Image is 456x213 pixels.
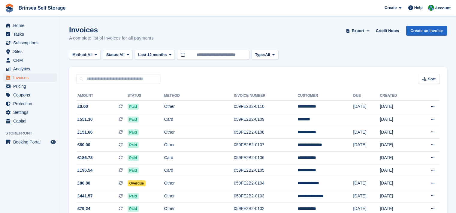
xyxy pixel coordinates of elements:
span: Export [352,28,364,34]
span: Settings [13,108,49,117]
span: Paid [128,129,139,135]
span: Storefront [5,130,60,136]
span: Method: [72,52,88,58]
td: [DATE] [353,100,380,113]
td: Other [164,190,234,203]
span: Paid [128,142,139,148]
span: Coupons [13,91,49,99]
a: menu [3,21,57,30]
td: Other [164,177,234,190]
span: All [119,52,125,58]
td: [DATE] [380,164,414,177]
p: A complete list of invoices for all payments [69,35,154,42]
td: [DATE] [380,100,414,113]
th: Due [353,91,380,101]
span: CRM [13,56,49,64]
span: Status: [106,52,119,58]
span: Create [385,5,397,11]
th: Invoice Number [234,91,297,101]
span: Capital [13,117,49,125]
button: Status: All [103,50,132,60]
a: menu [3,73,57,82]
th: Customer [297,91,353,101]
a: Preview store [50,138,57,146]
h1: Invoices [69,26,154,34]
a: menu [3,99,57,108]
span: Invoices [13,73,49,82]
span: Type: [255,52,265,58]
td: [DATE] [353,126,380,139]
span: Paid [128,193,139,199]
a: Brinsea Self Storage [16,3,68,13]
a: Credit Notes [373,26,401,36]
span: £196.54 [77,167,93,173]
span: Paid [128,167,139,173]
td: Card [164,113,234,126]
button: Export [345,26,371,36]
td: 059FE2B2-0107 [234,139,297,152]
th: Status [128,91,164,101]
a: menu [3,82,57,90]
span: £86.80 [77,180,90,186]
td: Other [164,100,234,113]
span: £551.30 [77,116,93,123]
td: 059FE2B2-0109 [234,113,297,126]
span: Home [13,21,49,30]
td: [DATE] [380,152,414,164]
td: 059FE2B2-0110 [234,100,297,113]
td: [DATE] [380,190,414,203]
span: Tasks [13,30,49,38]
button: Type: All [252,50,278,60]
span: Paid [128,155,139,161]
td: 059FE2B2-0106 [234,152,297,164]
span: £80.00 [77,142,90,148]
td: [DATE] [353,177,380,190]
td: [DATE] [380,113,414,126]
span: £0.00 [77,103,88,110]
td: 059FE2B2-0105 [234,164,297,177]
td: [DATE] [380,126,414,139]
td: 059FE2B2-0104 [234,177,297,190]
td: Other [164,126,234,139]
a: menu [3,138,57,146]
span: Paid [128,206,139,212]
span: Sort [428,76,436,82]
span: £151.66 [77,129,93,135]
span: Analytics [13,65,49,73]
td: [DATE] [380,139,414,152]
span: All [265,52,270,58]
span: Subscriptions [13,39,49,47]
th: Amount [76,91,128,101]
img: Jeff Cherson [428,5,434,11]
span: Help [414,5,423,11]
span: Overdue [128,180,146,186]
td: Other [164,139,234,152]
a: menu [3,117,57,125]
td: [DATE] [353,139,380,152]
span: All [88,52,93,58]
button: Method: All [69,50,101,60]
span: £441.57 [77,193,93,199]
td: 059FE2B2-0103 [234,190,297,203]
span: Booking Portal [13,138,49,146]
a: Create an Invoice [406,26,447,36]
a: menu [3,108,57,117]
a: menu [3,91,57,99]
a: menu [3,56,57,64]
span: Paid [128,104,139,110]
button: Last 12 months [135,50,175,60]
a: menu [3,30,57,38]
td: [DATE] [353,190,380,203]
span: Paid [128,117,139,123]
td: Card [164,152,234,164]
span: Protection [13,99,49,108]
td: 059FE2B2-0108 [234,126,297,139]
span: £79.24 [77,206,90,212]
span: £186.78 [77,155,93,161]
a: menu [3,47,57,56]
span: Account [435,5,451,11]
span: Sites [13,47,49,56]
th: Created [380,91,414,101]
th: Method [164,91,234,101]
span: Pricing [13,82,49,90]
